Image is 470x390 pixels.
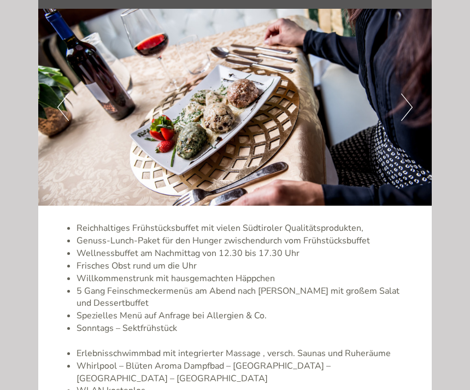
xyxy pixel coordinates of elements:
small: 16:18 [134,113,345,120]
li: Erlebnisschwimmbad mit integrierter Massage , versch. Saunas und Ruheräume [77,347,415,360]
div: Dienstag [152,3,209,21]
li: Whirlpool – Blüten Aroma Dampfbad – [GEOGRAPHIC_DATA] – [GEOGRAPHIC_DATA] – [GEOGRAPHIC_DATA] [77,360,415,385]
li: Wellnessbuffet am Nachmittag von 12.30 bis 17.30 Uhr [77,247,415,260]
div: Sie [134,127,345,136]
div: [DATE] [160,18,201,37]
div: Oh vielen Dank für das tolle Angebot, wir haben kurz zuvor uns für ein anderes Angebot entschiede... [129,125,353,208]
li: Spezielles Menü auf Anfrage bei Allergien & Co. [77,310,415,322]
button: Senden [287,283,361,307]
button: Next [401,94,413,121]
li: Sonntags – Sektfrühstück [77,322,415,347]
li: Frisches Obst rund um die Uhr [77,260,415,272]
button: Previous [57,94,69,121]
small: 20:08 [134,199,345,206]
li: Willkommenstrunk mit hausgemachten Häppchen [77,272,415,285]
div: Sie [134,41,345,50]
li: Reichhaltiges Frühstücksbuffet mit vielen Südtiroler Qualitätsprodukten, [77,222,415,235]
li: 5 Gang Feinschmeckermenüs am Abend nach [PERSON_NAME] mit großem Salat und Dessertbuffet [77,285,415,310]
li: Genuss-Lunch-Paket für den Hunger zwischendurch vom Frühstücksbuffet [77,235,415,247]
div: Sorry wir haben noch eine Frage, würde auch eine Nacht länger gehen, also 4-8.09.25 gehen ? Gibt ... [129,39,353,122]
